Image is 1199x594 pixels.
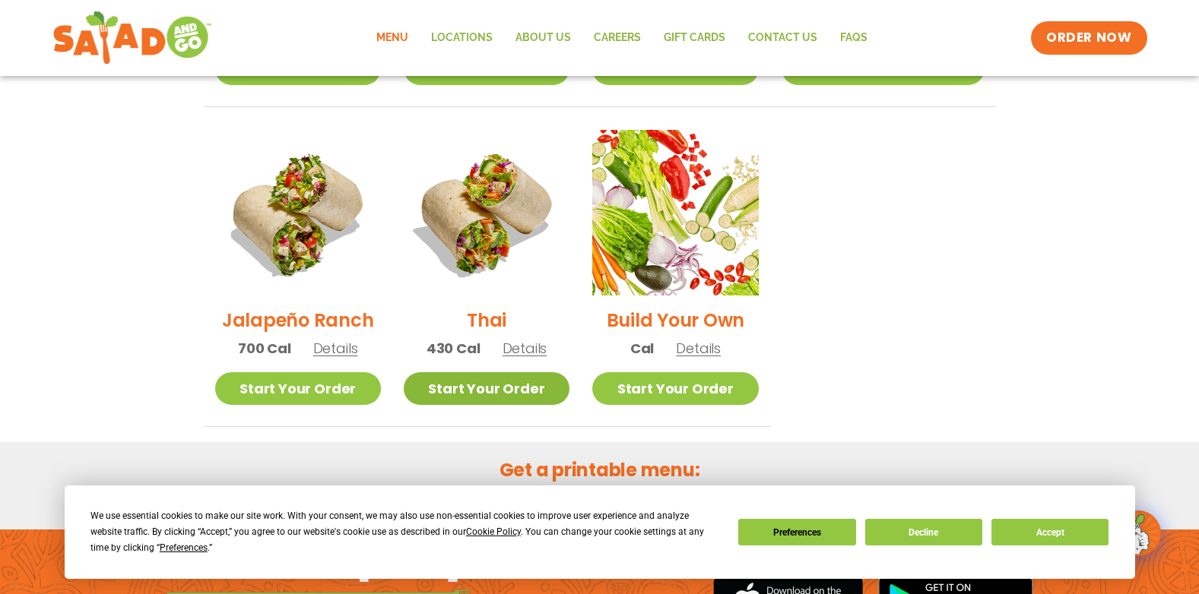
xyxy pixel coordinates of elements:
[365,21,879,55] nav: Menu
[652,21,737,55] a: GIFT CARDS
[829,21,879,55] a: FAQs
[676,339,721,358] span: Details
[582,21,652,55] a: Careers
[420,21,504,55] a: Locations
[592,372,758,405] a: Start Your Order
[215,372,381,405] a: Start Your Order
[504,21,582,55] a: About Us
[1117,512,1159,555] img: wpChatIcon
[52,8,213,68] img: new-SAG-logo-768×292
[737,21,829,55] a: Contact Us
[427,338,481,359] span: 430 Cal
[592,130,758,295] img: Product photo for Build Your Own
[1031,21,1147,55] a: ORDER NOW
[160,542,208,553] span: Preferences
[238,338,291,359] span: 700 Cal
[404,130,569,295] img: Product photo for Thai Wrap
[738,519,855,545] button: Preferences
[215,130,381,295] img: Product photo for Jalapeño Ranch Wrap
[204,457,996,483] h2: Get a printable menu:
[467,307,506,333] h2: Thai
[222,307,374,333] h2: Jalapeño Ranch
[365,21,420,55] a: Menu
[404,372,569,405] a: Start Your Order
[630,338,654,359] span: Cal
[466,526,521,537] span: Cookie Policy
[991,519,1109,545] button: Accept
[503,339,547,358] span: Details
[865,519,982,545] button: Decline
[607,307,745,333] h2: Build Your Own
[65,485,1135,579] div: Cookie Consent Prompt
[90,508,720,556] div: We use essential cookies to make our site work. With your consent, we may also use non-essential ...
[1046,29,1131,47] span: ORDER NOW
[313,339,358,358] span: Details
